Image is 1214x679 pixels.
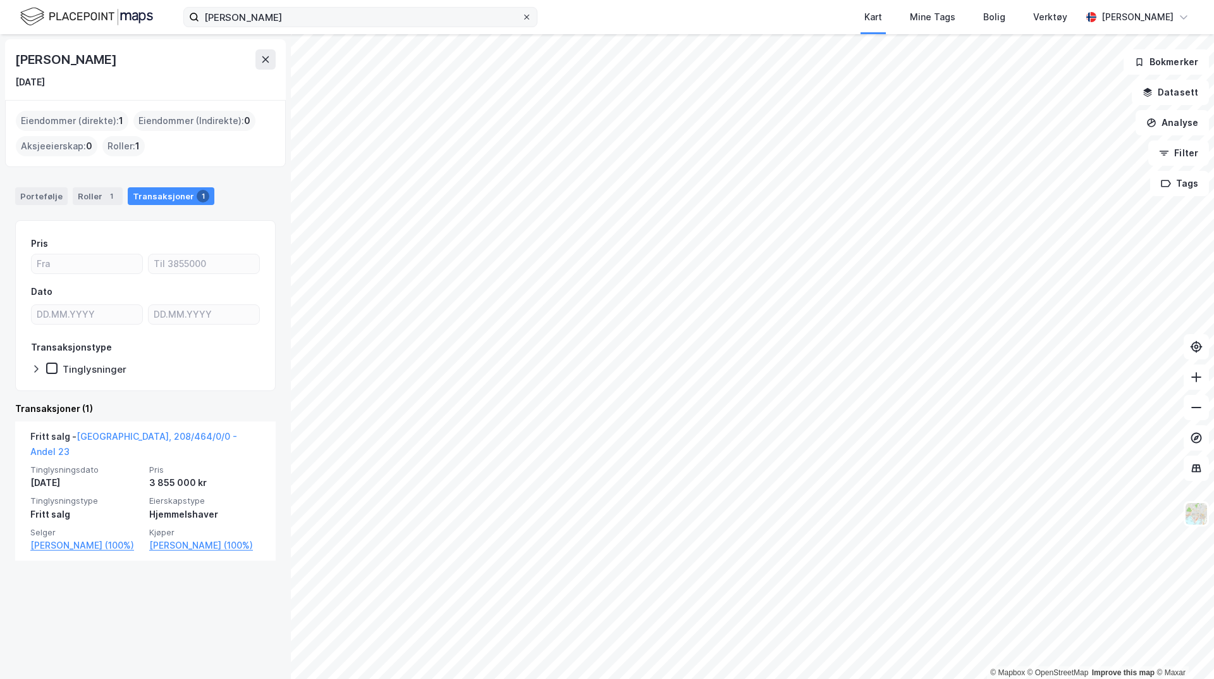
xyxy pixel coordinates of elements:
div: Tinglysninger [63,363,126,375]
div: 1 [105,190,118,202]
div: Eiendommer (direkte) : [16,111,128,131]
span: 1 [119,113,123,128]
div: Roller [73,187,123,205]
a: [PERSON_NAME] (100%) [30,538,142,553]
a: Improve this map [1092,668,1155,677]
div: 3 855 000 kr [149,475,261,490]
div: Transaksjonstype [31,340,112,355]
button: Tags [1150,171,1209,196]
iframe: Chat Widget [1151,618,1214,679]
span: Tinglysningsdato [30,464,142,475]
button: Datasett [1132,80,1209,105]
img: logo.f888ab2527a4732fd821a326f86c7f29.svg [20,6,153,28]
span: Eierskapstype [149,495,261,506]
div: [DATE] [15,75,45,90]
input: Søk på adresse, matrikkel, gårdeiere, leietakere eller personer [199,8,522,27]
span: Tinglysningstype [30,495,142,506]
div: Transaksjoner (1) [15,401,276,416]
div: Kontrollprogram for chat [1151,618,1214,679]
input: Fra [32,254,142,273]
div: Dato [31,284,52,299]
div: Kart [864,9,882,25]
span: 0 [244,113,250,128]
a: [PERSON_NAME] (100%) [149,538,261,553]
div: Verktøy [1033,9,1067,25]
a: Mapbox [990,668,1025,677]
button: Bokmerker [1124,49,1209,75]
span: Selger [30,527,142,538]
div: Hjemmelshaver [149,507,261,522]
div: Portefølje [15,187,68,205]
input: DD.MM.YYYY [149,305,259,324]
div: 1 [197,190,209,202]
div: Bolig [983,9,1005,25]
span: Pris [149,464,261,475]
div: [PERSON_NAME] [1101,9,1174,25]
span: 0 [86,139,92,154]
div: [PERSON_NAME] [15,49,119,70]
div: Fritt salg - [30,429,261,464]
div: [DATE] [30,475,142,490]
div: Aksjeeierskap : [16,136,97,156]
button: Filter [1148,140,1209,166]
img: Z [1184,502,1208,526]
div: Eiendommer (Indirekte) : [133,111,255,131]
div: Roller : [102,136,145,156]
span: Kjøper [149,527,261,538]
div: Pris [31,236,48,251]
input: Til 3855000 [149,254,259,273]
input: DD.MM.YYYY [32,305,142,324]
div: Transaksjoner [128,187,214,205]
span: 1 [135,139,140,154]
div: Mine Tags [910,9,955,25]
a: [GEOGRAPHIC_DATA], 208/464/0/0 - Andel 23 [30,431,237,457]
a: OpenStreetMap [1027,668,1089,677]
button: Analyse [1136,110,1209,135]
div: Fritt salg [30,507,142,522]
